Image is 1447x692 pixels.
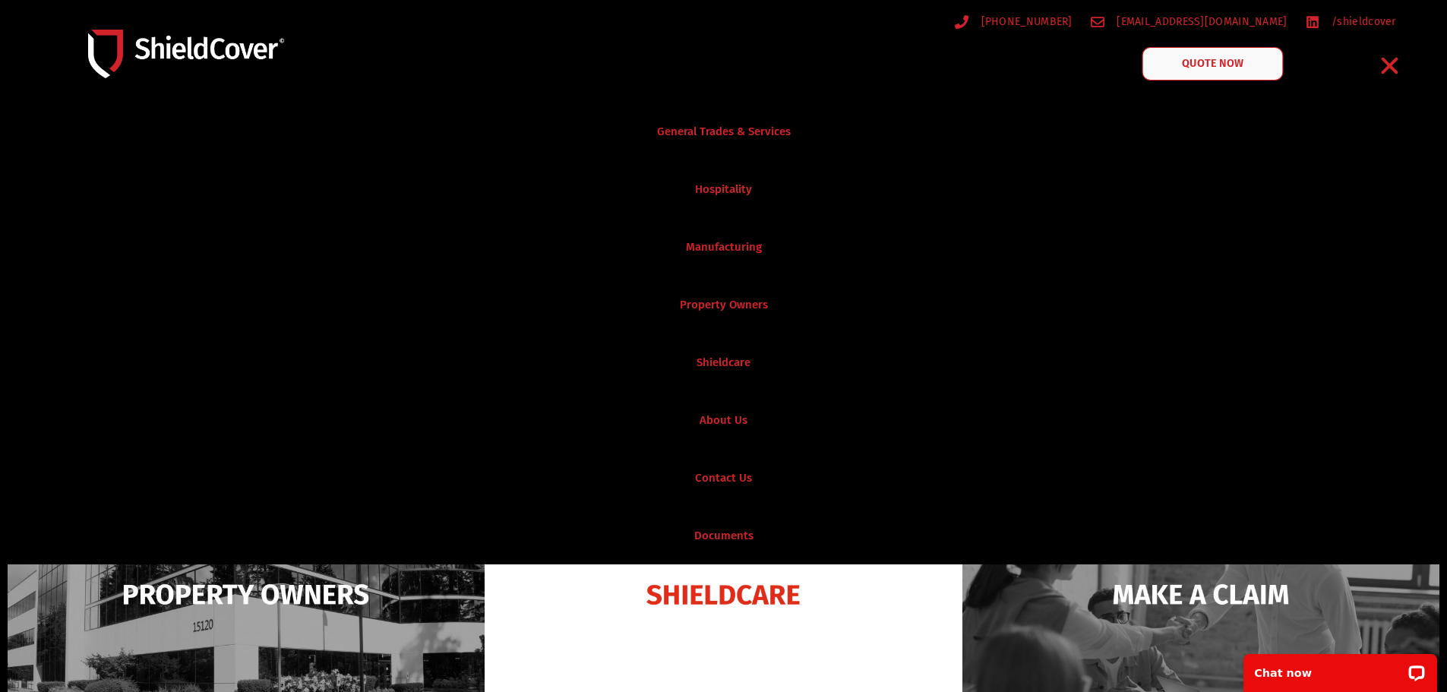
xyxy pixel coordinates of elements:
div: Menu Toggle [1373,48,1408,84]
a: /shieldcover [1306,12,1396,31]
img: Shield-Cover-Underwriting-Australia-logo-full [88,30,284,77]
a: [PHONE_NUMBER] [955,12,1073,31]
span: /shieldcover [1328,12,1396,31]
span: QUOTE NOW [1182,58,1243,69]
a: [EMAIL_ADDRESS][DOMAIN_NAME] [1091,12,1287,31]
span: [EMAIL_ADDRESS][DOMAIN_NAME] [1113,12,1287,31]
span: [PHONE_NUMBER] [978,12,1073,31]
a: QUOTE NOW [1142,47,1283,81]
iframe: LiveChat chat widget [1234,644,1447,692]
